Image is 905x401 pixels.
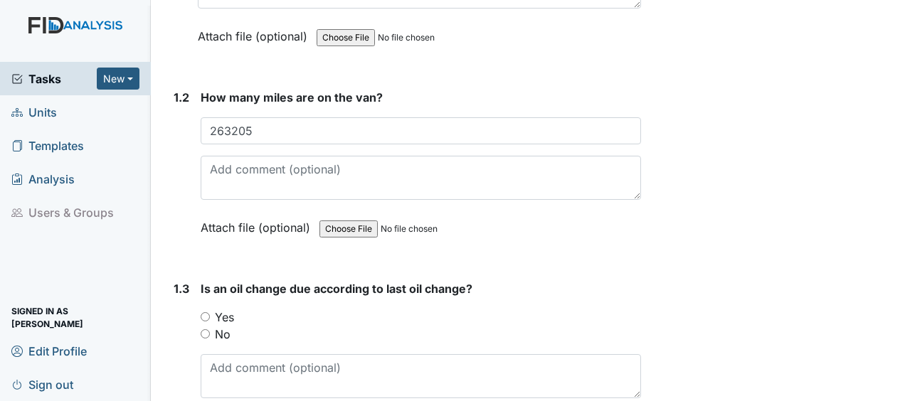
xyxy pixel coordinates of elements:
label: 1.3 [174,280,189,297]
span: Templates [11,134,84,156]
span: Sign out [11,373,73,395]
a: Tasks [11,70,97,87]
label: 1.2 [174,89,189,106]
span: Edit Profile [11,340,87,362]
span: Analysis [11,168,75,190]
input: Yes [201,312,210,321]
label: Attach file (optional) [201,211,316,236]
input: No [201,329,210,338]
span: Is an oil change due according to last oil change? [201,282,472,296]
label: No [215,326,231,343]
label: Attach file (optional) [198,20,313,45]
label: Yes [215,309,234,326]
button: New [97,68,139,90]
span: Units [11,101,57,123]
span: Signed in as [PERSON_NAME] [11,306,139,328]
span: How many miles are on the van? [201,90,383,105]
